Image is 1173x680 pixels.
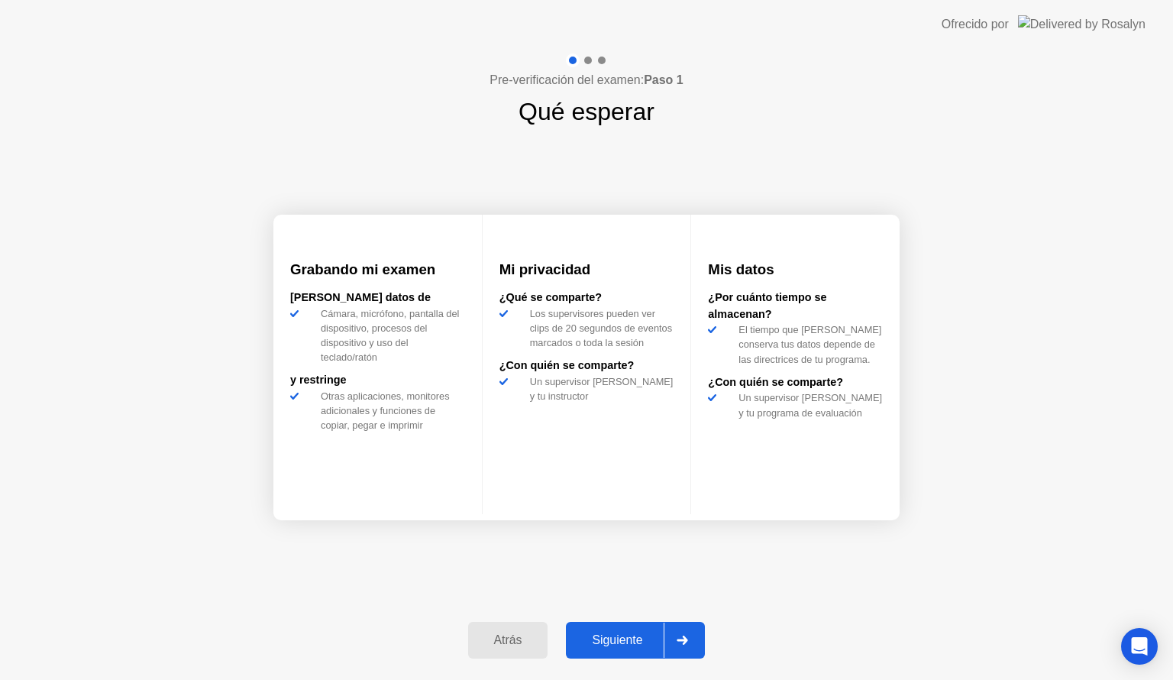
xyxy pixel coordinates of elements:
div: Cámara, micrófono, pantalla del dispositivo, procesos del dispositivo y uso del teclado/ratón [315,306,465,365]
div: Un supervisor [PERSON_NAME] y tu programa de evaluación [732,390,883,419]
div: El tiempo que [PERSON_NAME] conserva tus datos depende de las directrices de tu programa. [732,322,883,367]
div: ¿Con quién se comparte? [708,374,883,391]
b: Paso 1 [644,73,683,86]
h3: Mi privacidad [499,259,674,280]
div: [PERSON_NAME] datos de [290,290,465,306]
div: Los supervisores pueden ver clips de 20 segundos de eventos marcados o toda la sesión [524,306,674,351]
div: Siguiente [570,633,664,647]
div: Atrás [473,633,544,647]
button: Atrás [468,622,548,659]
div: ¿Qué se comparte? [499,290,674,306]
div: ¿Con quién se comparte? [499,358,674,374]
h1: Qué esperar [519,93,654,130]
div: Open Intercom Messenger [1121,628,1158,665]
h4: Pre-verificación del examen: [490,71,683,89]
div: Otras aplicaciones, monitores adicionales y funciones de copiar, pegar e imprimir [315,389,465,433]
div: Ofrecido por [942,15,1009,34]
div: Un supervisor [PERSON_NAME] y tu instructor [524,374,674,403]
button: Siguiente [566,622,705,659]
div: y restringe [290,372,465,389]
h3: Mis datos [708,259,883,280]
h3: Grabando mi examen [290,259,465,280]
img: Delivered by Rosalyn [1018,15,1146,33]
div: ¿Por cuánto tiempo se almacenan? [708,290,883,322]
